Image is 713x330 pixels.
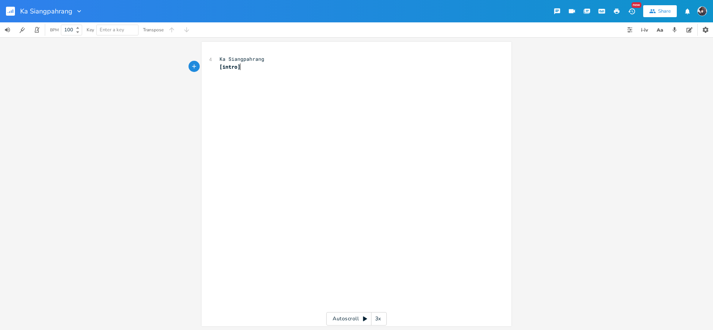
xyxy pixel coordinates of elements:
[371,312,385,326] div: 3x
[100,26,124,33] span: Enter a key
[50,28,59,32] div: BPM
[632,2,641,8] div: New
[219,56,264,62] span: Ka Siangpahrang
[20,8,72,15] span: Ka Siangpahrang
[326,312,387,326] div: Autoscroll
[87,28,94,32] div: Key
[624,4,639,18] button: New
[219,63,240,70] span: [intro]
[643,5,677,17] button: Share
[143,28,164,32] div: Transpose
[658,8,671,15] div: Share
[697,6,707,16] img: 6F Soke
